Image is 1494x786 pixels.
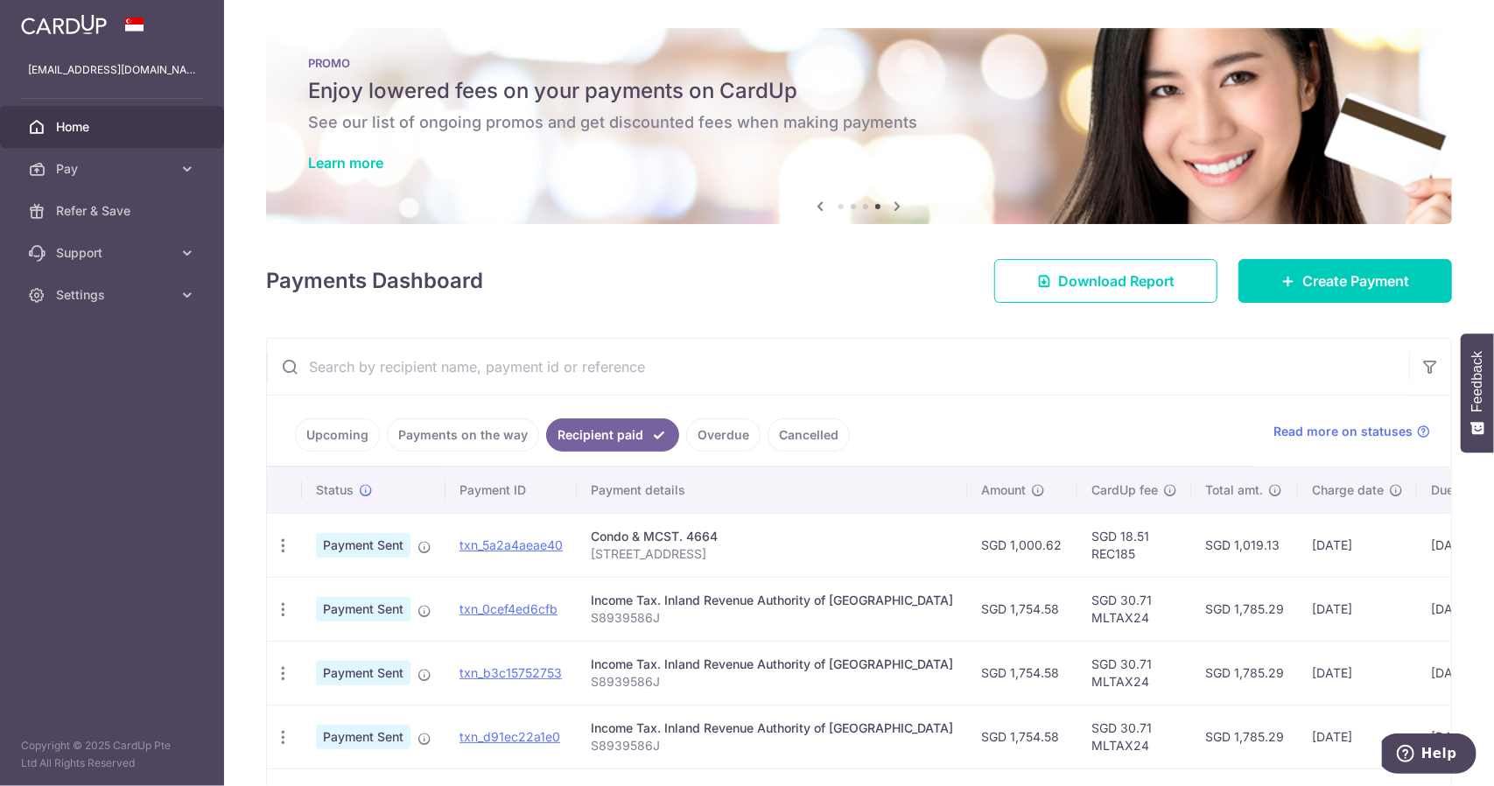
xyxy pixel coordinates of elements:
[1431,481,1483,499] span: Due date
[1077,513,1191,577] td: SGD 18.51 REC185
[967,705,1077,768] td: SGD 1,754.58
[28,61,196,79] p: [EMAIL_ADDRESS][DOMAIN_NAME]
[56,118,172,136] span: Home
[1191,513,1298,577] td: SGD 1,019.13
[591,545,953,563] p: [STREET_ADDRESS]
[308,154,383,172] a: Learn more
[267,339,1409,395] input: Search by recipient name, payment id or reference
[1091,481,1158,499] span: CardUp fee
[1298,641,1417,705] td: [DATE]
[308,56,1410,70] p: PROMO
[1191,641,1298,705] td: SGD 1,785.29
[1302,270,1409,291] span: Create Payment
[1273,423,1413,440] span: Read more on statuses
[445,467,577,513] th: Payment ID
[295,418,380,452] a: Upcoming
[1077,641,1191,705] td: SGD 30.71 MLTAX24
[591,673,953,691] p: S8939586J
[1298,513,1417,577] td: [DATE]
[591,609,953,627] p: S8939586J
[56,202,172,220] span: Refer & Save
[308,77,1410,105] h5: Enjoy lowered fees on your payments on CardUp
[1077,705,1191,768] td: SGD 30.71 MLTAX24
[266,265,483,297] h4: Payments Dashboard
[591,719,953,737] div: Income Tax. Inland Revenue Authority of [GEOGRAPHIC_DATA]
[967,641,1077,705] td: SGD 1,754.58
[591,592,953,609] div: Income Tax. Inland Revenue Authority of [GEOGRAPHIC_DATA]
[577,467,967,513] th: Payment details
[316,533,410,558] span: Payment Sent
[56,286,172,304] span: Settings
[387,418,539,452] a: Payments on the way
[1382,733,1476,777] iframe: Opens a widget where you can find more information
[1312,481,1384,499] span: Charge date
[56,244,172,262] span: Support
[768,418,850,452] a: Cancelled
[591,528,953,545] div: Condo & MCST. 4664
[316,597,410,621] span: Payment Sent
[1058,270,1175,291] span: Download Report
[266,28,1452,224] img: Latest Promos banner
[1469,351,1485,412] span: Feedback
[1238,259,1452,303] a: Create Payment
[21,14,107,35] img: CardUp
[1191,705,1298,768] td: SGD 1,785.29
[56,160,172,178] span: Pay
[1191,577,1298,641] td: SGD 1,785.29
[1298,705,1417,768] td: [DATE]
[1461,333,1494,453] button: Feedback - Show survey
[459,601,558,616] a: txn_0cef4ed6cfb
[1077,577,1191,641] td: SGD 30.71 MLTAX24
[316,661,410,685] span: Payment Sent
[981,481,1026,499] span: Amount
[591,737,953,754] p: S8939586J
[1298,577,1417,641] td: [DATE]
[459,537,563,552] a: txn_5a2a4aeae40
[546,418,679,452] a: Recipient paid
[1273,423,1430,440] a: Read more on statuses
[1205,481,1263,499] span: Total amt.
[967,513,1077,577] td: SGD 1,000.62
[686,418,761,452] a: Overdue
[967,577,1077,641] td: SGD 1,754.58
[459,665,562,680] a: txn_b3c15752753
[316,481,354,499] span: Status
[591,656,953,673] div: Income Tax. Inland Revenue Authority of [GEOGRAPHIC_DATA]
[459,729,560,744] a: txn_d91ec22a1e0
[316,725,410,749] span: Payment Sent
[994,259,1217,303] a: Download Report
[308,112,1410,133] h6: See our list of ongoing promos and get discounted fees when making payments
